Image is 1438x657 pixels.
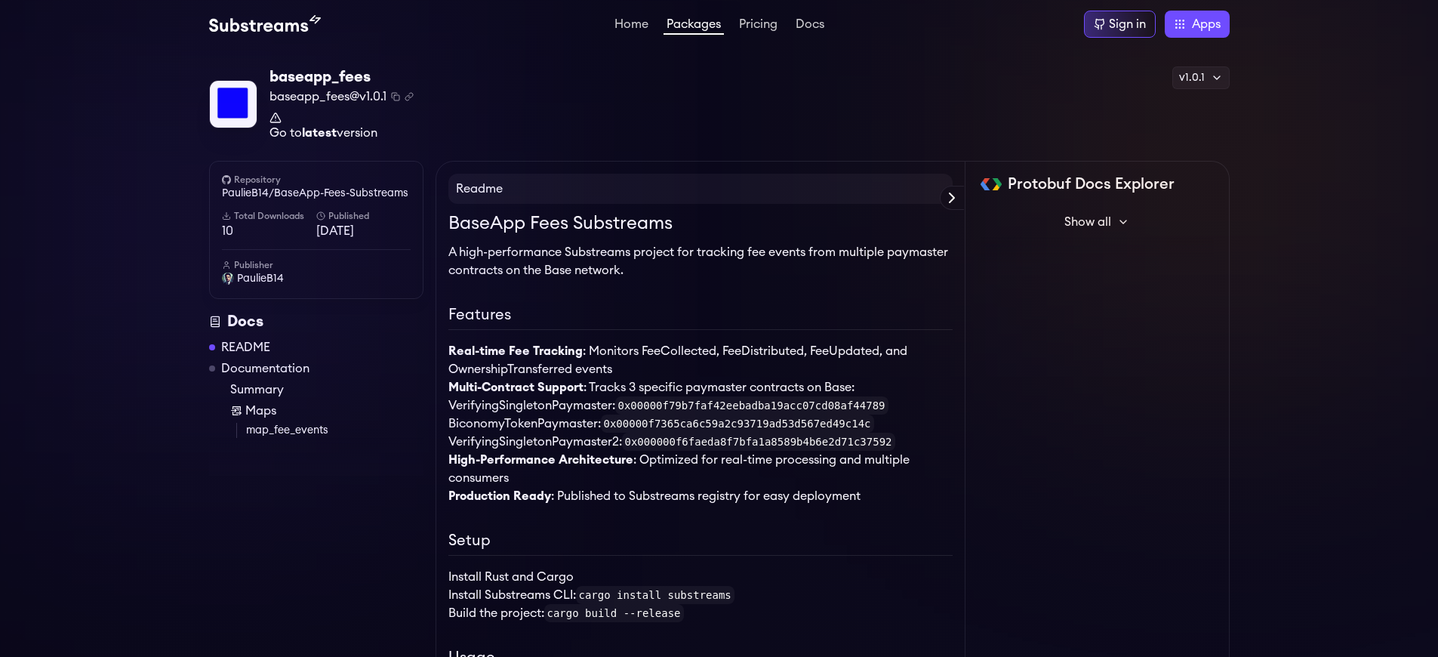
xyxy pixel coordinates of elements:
strong: latest [302,127,337,139]
button: Copy package name and version [391,92,400,101]
div: Sign in [1109,15,1146,33]
h2: Protobuf Docs Explorer [1008,174,1175,195]
li: : Tracks 3 specific paymaster contracts on Base: [448,378,953,451]
h2: Features [448,304,953,330]
span: Apps [1192,15,1221,33]
div: baseapp_fees [269,66,414,88]
img: User Avatar [222,273,234,285]
p: A high-performance Substreams project for tracking fee events from multiple paymaster contracts o... [448,243,953,279]
h2: Setup [448,529,953,556]
h1: BaseApp Fees Substreams [448,210,953,237]
li: VerifyingSingletonPaymaster: [448,396,953,415]
a: PaulieB14 [222,271,411,286]
img: Map icon [230,405,242,417]
li: Install Substreams CLI: [448,586,953,604]
a: Home [611,18,651,33]
a: Packages [664,18,724,35]
strong: High-Performance Architecture [448,454,633,466]
a: Sign in [1084,11,1156,38]
a: Go tolatestversion [269,112,414,139]
li: VerifyingSingletonPaymaster2: [448,433,953,451]
strong: Real-time Fee Tracking [448,345,583,357]
strong: Production Ready [448,490,551,502]
a: Maps [230,402,423,420]
span: Show all [1064,213,1111,231]
a: Summary [230,381,423,399]
li: : Optimized for real-time processing and multiple consumers [448,451,953,487]
span: baseapp_fees@v1.0.1 [269,88,386,106]
a: Docs [793,18,827,33]
img: Package Logo [210,81,257,128]
code: cargo build --release [544,604,684,622]
li: Install Rust and Cargo [448,568,953,586]
span: 10 [222,222,316,240]
h6: Total Downloads [222,210,316,222]
button: Copy .spkg link to clipboard [405,92,414,101]
a: map_fee_events [246,423,423,438]
img: Substream's logo [209,15,321,33]
li: : Published to Substreams registry for easy deployment [448,487,953,505]
span: [DATE] [316,222,411,240]
strong: Multi-Contract Support [448,381,584,393]
a: PaulieB14/BaseApp-Fees-Substreams [222,186,411,201]
h6: Repository [222,174,411,186]
li: BiconomyTokenPaymaster: [448,415,953,433]
span: PaulieB14 [237,271,284,286]
h6: Published [316,210,411,222]
img: Protobuf [981,178,1002,190]
li: Build the project: [448,604,953,622]
code: cargo install substreams [576,586,734,604]
button: Show all [981,207,1214,237]
code: 0x000000f6faeda8f7bfa1a8589b4b6e2d71c37592 [622,433,895,451]
div: Docs [209,311,423,332]
a: Documentation [221,359,309,378]
div: v1.0.1 [1172,66,1230,89]
h4: Readme [448,174,953,204]
a: Pricing [736,18,781,33]
img: github [222,175,231,184]
li: : Monitors FeeCollected, FeeDistributed, FeeUpdated, and OwnershipTransferred events [448,342,953,378]
a: README [221,338,270,356]
h6: Publisher [222,259,411,271]
code: 0x00000f79b7faf42eebadba19acc07cd08af44789 [615,396,888,415]
code: 0x00000f7365ca6c59a2c93719ad53d567ed49c14c [601,415,874,433]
